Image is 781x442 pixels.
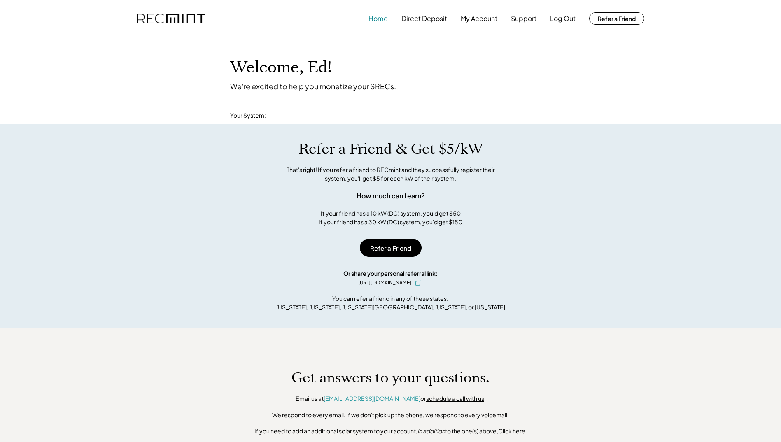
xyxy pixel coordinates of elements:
[276,294,505,312] div: You can refer a friend in any of these states: [US_STATE], [US_STATE], [US_STATE][GEOGRAPHIC_DATA...
[319,209,462,226] div: If your friend has a 10 kW (DC) system, you'd get $50 If your friend has a 30 kW (DC) system, you...
[230,112,266,120] div: Your System:
[589,12,644,25] button: Refer a Friend
[272,411,509,419] div: We respond to every email. If we don't pick up the phone, we respond to every voicemail.
[360,239,422,257] button: Refer a Friend
[277,165,504,183] div: That's right! If you refer a friend to RECmint and they successfully register their system, you'l...
[254,427,527,435] div: If you need to add an additional solar system to your account, to the one(s) above,
[511,10,536,27] button: Support
[368,10,388,27] button: Home
[550,10,576,27] button: Log Out
[291,369,490,386] h1: Get answers to your questions.
[137,14,205,24] img: recmint-logotype%403x.png
[230,58,333,77] h1: Welcome, Ed!
[324,395,420,402] a: [EMAIL_ADDRESS][DOMAIN_NAME]
[426,395,484,402] a: schedule a call with us
[461,10,497,27] button: My Account
[357,191,425,201] div: How much can I earn?
[413,278,423,288] button: click to copy
[401,10,447,27] button: Direct Deposit
[498,427,527,435] u: Click here.
[417,427,445,435] em: in addition
[296,395,486,403] div: Email us at or .
[343,269,438,278] div: Or share your personal referral link:
[298,140,483,158] h1: Refer a Friend & Get $5/kW
[230,81,396,91] div: We're excited to help you monetize your SRECs.
[358,279,411,286] div: [URL][DOMAIN_NAME]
